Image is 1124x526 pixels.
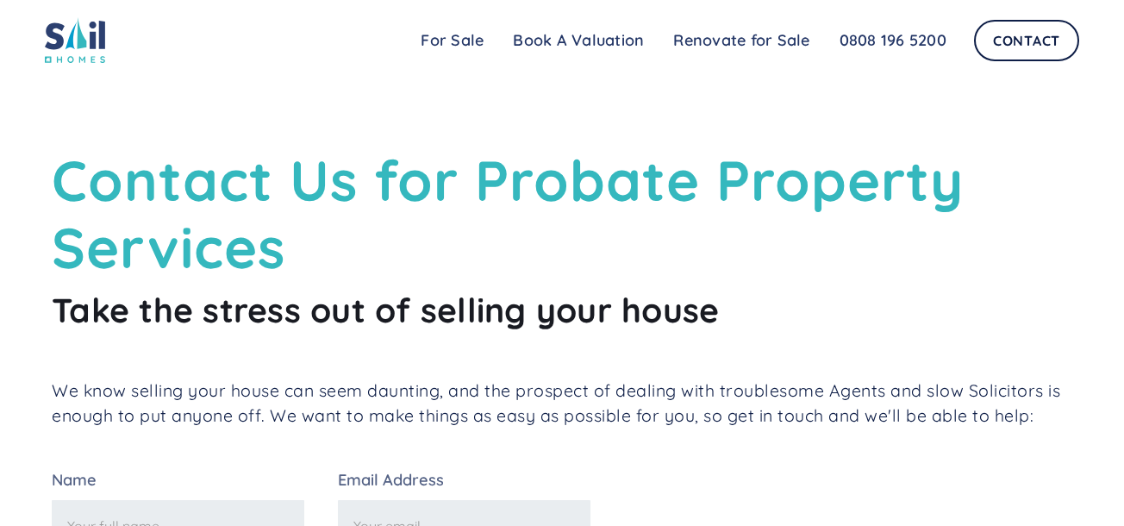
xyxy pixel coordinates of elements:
a: Contact [974,20,1079,61]
img: sail home logo colored [45,17,105,63]
a: Renovate for Sale [659,23,824,58]
p: We know selling your house can seem daunting, and the prospect of dealing with troublesome Agents... [52,378,1072,429]
a: Book A Valuation [498,23,659,58]
label: Name [52,473,304,488]
a: 0808 196 5200 [825,23,961,58]
label: Email Address [338,473,590,488]
h1: Contact Us for Probate Property Services [52,147,1072,281]
a: For Sale [406,23,498,58]
h2: Take the stress out of selling your house [52,290,1072,332]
